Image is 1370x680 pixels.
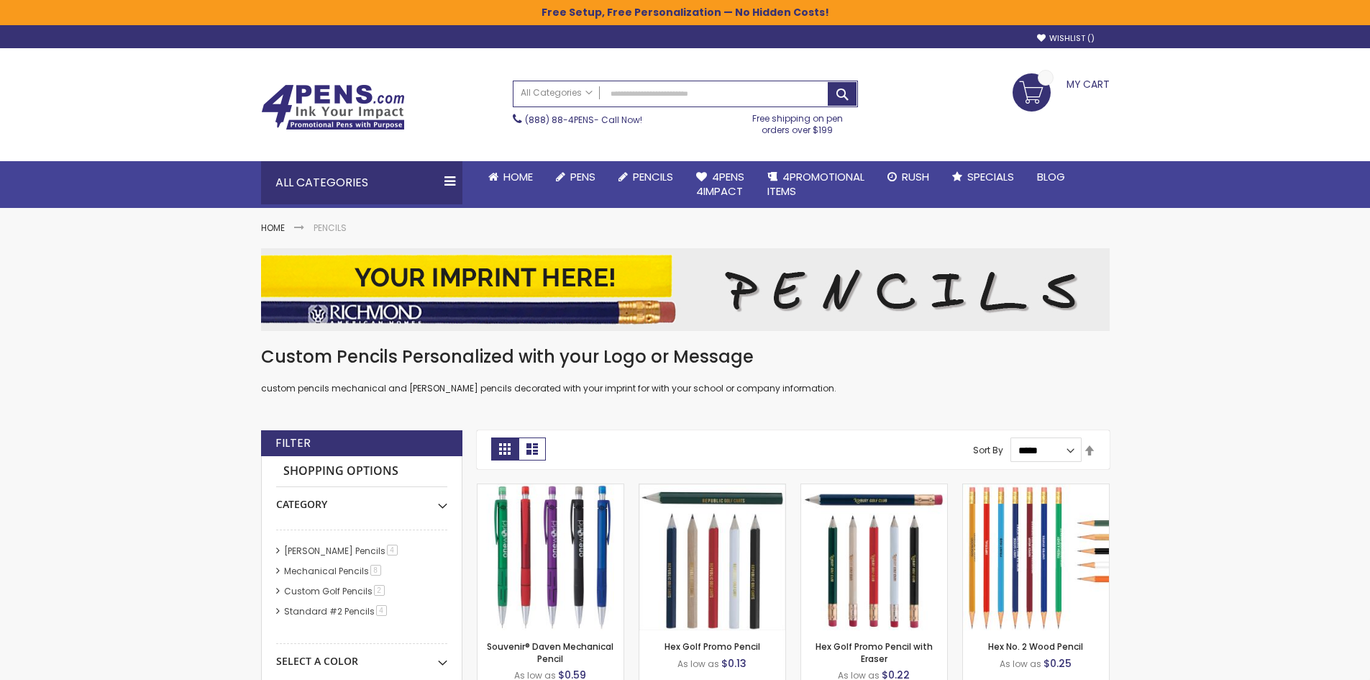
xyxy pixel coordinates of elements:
[276,456,447,487] strong: Shopping Options
[376,605,387,616] span: 4
[988,640,1083,653] a: Hex No. 2 Wood Pencil
[801,484,947,630] img: Hex Golf Promo Pencil with Eraser
[374,585,385,596] span: 2
[963,484,1109,496] a: Hex No. 2 Wood Pencil
[607,161,685,193] a: Pencils
[1037,33,1095,44] a: Wishlist
[478,484,624,496] a: Souvenir® Daven Mechanical Pencil
[737,107,858,136] div: Free shipping on pen orders over $199
[967,169,1014,184] span: Specials
[902,169,929,184] span: Rush
[767,169,864,199] span: 4PROMOTIONAL ITEMS
[276,644,447,668] div: Select A Color
[503,169,533,184] span: Home
[876,161,941,193] a: Rush
[280,605,392,617] a: Standard #2 Pencils4
[639,484,785,630] img: Hex Golf Promo Pencil
[525,114,594,126] a: (888) 88-4PENS
[387,545,398,556] span: 4
[525,114,642,126] span: - Call Now!
[280,585,390,597] a: Custom Golf Pencils2
[370,565,381,576] span: 8
[261,161,462,204] div: All Categories
[973,444,1003,456] label: Sort By
[696,169,744,199] span: 4Pens 4impact
[261,222,285,234] a: Home
[261,345,1110,395] div: custom pencils mechanical and [PERSON_NAME] pencils decorated with your imprint for with your sch...
[280,565,386,577] a: Mechanical Pencils8
[685,161,756,208] a: 4Pens4impact
[261,84,405,130] img: 4Pens Custom Pens and Promotional Products
[801,484,947,496] a: Hex Golf Promo Pencil with Eraser
[1044,656,1072,671] span: $0.25
[477,161,544,193] a: Home
[314,222,347,234] strong: Pencils
[261,248,1110,331] img: Pencils
[513,81,600,105] a: All Categories
[491,438,519,461] strong: Grid
[665,640,760,653] a: Hex Golf Promo Pencil
[1000,658,1041,670] span: As low as
[941,161,1026,193] a: Specials
[521,87,593,99] span: All Categories
[478,484,624,630] img: Souvenir® Daven Mechanical Pencil
[721,656,746,671] span: $0.13
[677,658,719,670] span: As low as
[544,161,607,193] a: Pens
[1026,161,1077,193] a: Blog
[816,640,933,664] a: Hex Golf Promo Pencil with Eraser
[280,545,403,557] a: [PERSON_NAME] Pencils4
[639,484,785,496] a: Hex Golf Promo Pencil
[756,161,876,208] a: 4PROMOTIONALITEMS
[275,435,311,451] strong: Filter
[276,487,447,512] div: Category
[633,169,673,184] span: Pencils
[963,484,1109,630] img: Hex No. 2 Wood Pencil
[570,169,595,184] span: Pens
[261,345,1110,368] h1: Custom Pencils Personalized with your Logo or Message
[1037,169,1065,184] span: Blog
[487,640,613,664] a: Souvenir® Daven Mechanical Pencil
